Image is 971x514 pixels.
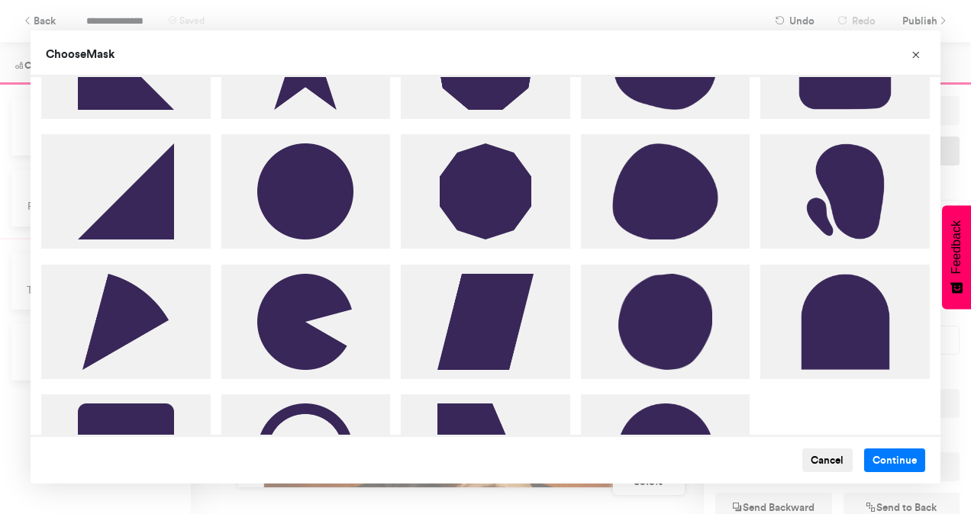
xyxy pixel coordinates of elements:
span: Choose Mask [46,47,115,61]
span: Feedback [950,220,963,274]
button: Feedback - Show survey [942,205,971,309]
button: Cancel [802,448,853,473]
button: Continue [864,448,926,473]
div: Choose Image [31,31,940,483]
iframe: Drift Widget Chat Controller [895,438,953,496]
